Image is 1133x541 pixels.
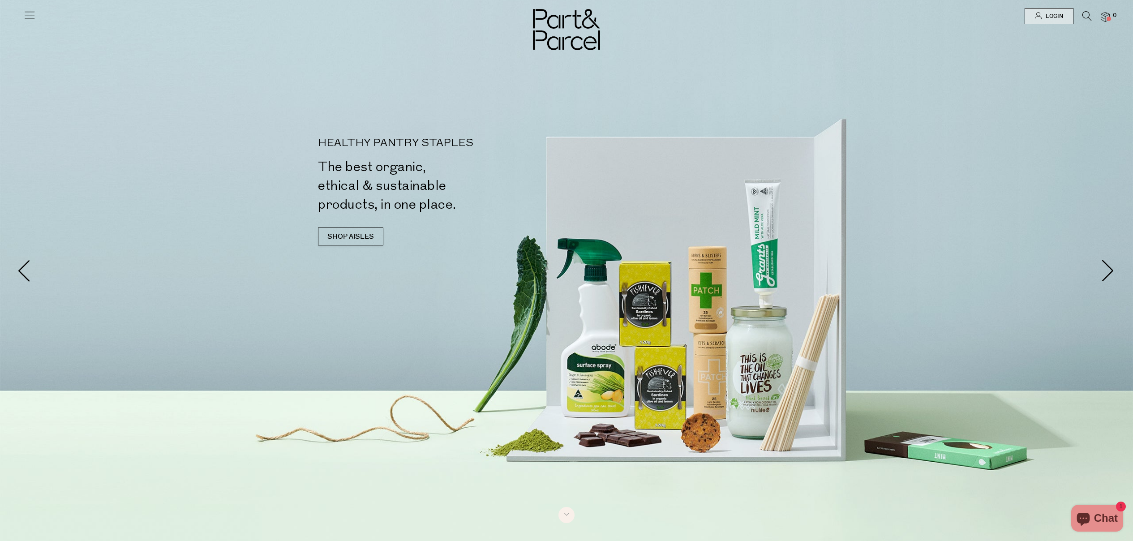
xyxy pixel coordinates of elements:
a: 0 [1101,12,1110,21]
span: Login [1043,13,1063,20]
inbox-online-store-chat: Shopify online store chat [1069,505,1126,534]
span: 0 [1111,12,1119,20]
a: Login [1025,8,1073,24]
p: HEALTHY PANTRY STAPLES [318,138,570,149]
img: Part&Parcel [533,9,600,50]
a: SHOP AISLES [318,228,383,245]
h2: The best organic, ethical & sustainable products, in one place. [318,158,570,214]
